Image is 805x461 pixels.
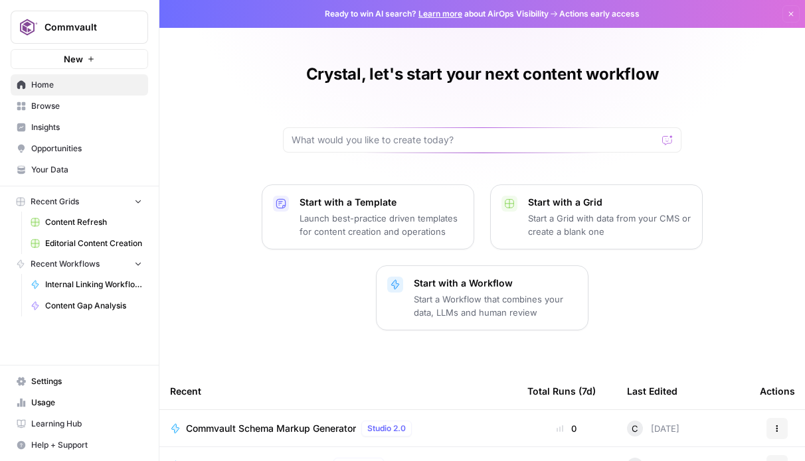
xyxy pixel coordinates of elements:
[11,11,148,44] button: Workspace: Commvault
[31,439,142,451] span: Help + Support
[11,392,148,413] a: Usage
[490,184,703,249] button: Start with a GridStart a Grid with data from your CMS or create a blank one
[11,96,148,117] a: Browse
[170,421,506,436] a: Commvault Schema Markup GeneratorStudio 2.0
[760,373,795,409] div: Actions
[627,421,679,436] div: [DATE]
[11,74,148,96] a: Home
[300,196,463,209] p: Start with a Template
[11,138,148,159] a: Opportunities
[11,254,148,274] button: Recent Workflows
[31,79,142,91] span: Home
[45,300,142,312] span: Content Gap Analysis
[559,8,640,20] span: Actions early access
[528,196,691,209] p: Start with a Grid
[45,279,142,291] span: Internal Linking Workflow_Blogs
[367,423,406,434] span: Studio 2.0
[25,295,148,316] a: Content Gap Analysis
[306,64,659,85] h1: Crystal, let's start your next content workflow
[11,49,148,69] button: New
[45,216,142,228] span: Content Refresh
[292,133,657,147] input: What would you like to create today?
[527,422,606,435] div: 0
[31,375,142,387] span: Settings
[627,373,677,409] div: Last Edited
[45,21,125,34] span: Commvault
[11,371,148,392] a: Settings
[262,184,474,249] button: Start with a TemplateLaunch best-practice driven templates for content creation and operations
[528,212,691,238] p: Start a Grid with data from your CMS or create a blank one
[31,164,142,176] span: Your Data
[527,373,596,409] div: Total Runs (7d)
[25,233,148,254] a: Editorial Content Creation
[170,373,506,409] div: Recent
[31,196,79,208] span: Recent Grids
[11,413,148,434] a: Learning Hub
[414,277,577,290] p: Start with a Workflow
[418,9,462,19] a: Learn more
[31,100,142,112] span: Browse
[11,192,148,212] button: Recent Grids
[376,265,588,330] button: Start with a WorkflowStart a Workflow that combines your data, LLMs and human review
[25,274,148,295] a: Internal Linking Workflow_Blogs
[300,212,463,238] p: Launch best-practice driven templates for content creation and operations
[64,52,83,66] span: New
[186,422,356,435] span: Commvault Schema Markup Generator
[31,397,142,409] span: Usage
[31,143,142,155] span: Opportunities
[31,121,142,133] span: Insights
[325,8,549,20] span: Ready to win AI search? about AirOps Visibility
[25,212,148,233] a: Content Refresh
[11,159,148,180] a: Your Data
[11,117,148,138] a: Insights
[11,434,148,456] button: Help + Support
[31,258,100,270] span: Recent Workflows
[45,237,142,249] span: Editorial Content Creation
[632,422,638,435] span: C
[31,418,142,430] span: Learning Hub
[414,293,577,319] p: Start a Workflow that combines your data, LLMs and human review
[15,15,39,39] img: Commvault Logo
